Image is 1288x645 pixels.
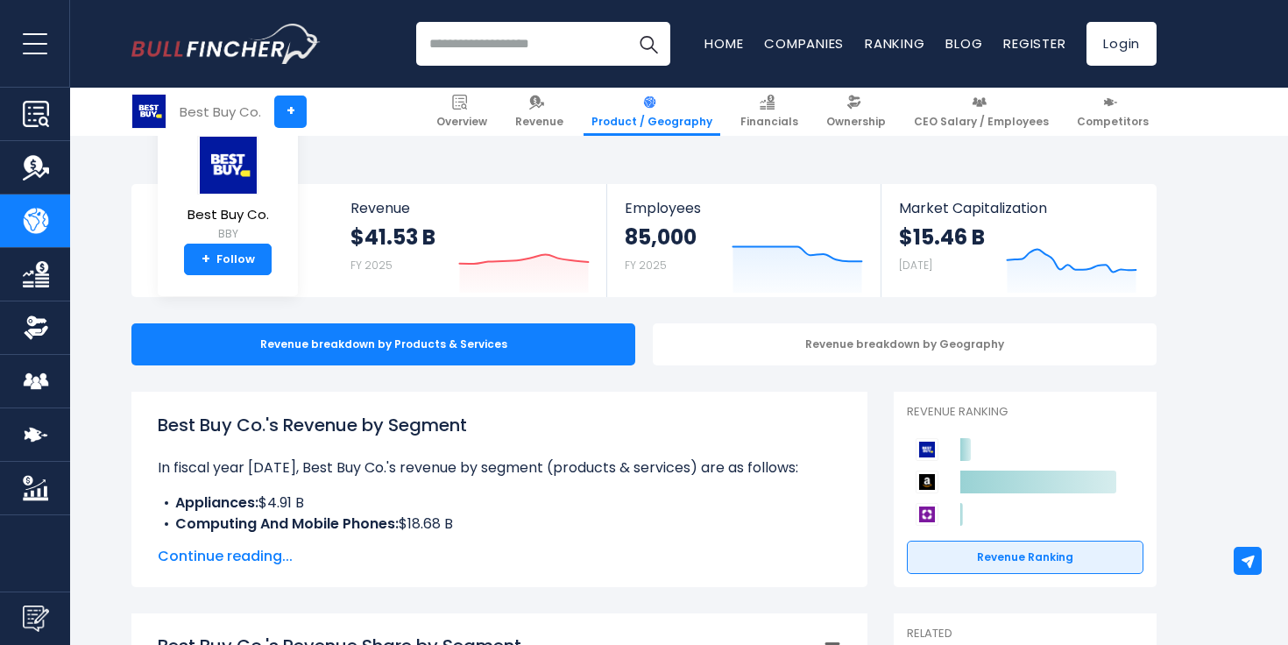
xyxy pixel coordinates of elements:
[158,546,841,567] span: Continue reading...
[818,88,894,136] a: Ownership
[158,514,841,535] li: $18.68 B
[907,627,1143,641] p: Related
[916,438,938,461] img: Best Buy Co. competitors logo
[350,223,435,251] strong: $41.53 B
[732,88,806,136] a: Financials
[906,88,1057,136] a: CEO Salary / Employees
[436,115,487,129] span: Overview
[591,115,712,129] span: Product / Geography
[916,471,938,493] img: Amazon.com competitors logo
[881,184,1155,297] a: Market Capitalization $15.46 B [DATE]
[826,115,886,129] span: Ownership
[1077,115,1149,129] span: Competitors
[132,95,166,128] img: BBY logo
[158,493,841,514] li: $4.91 B
[131,24,320,64] a: Go to homepage
[653,323,1157,365] div: Revenue breakdown by Geography
[907,541,1143,574] a: Revenue Ranking
[175,493,258,513] b: Appliances:
[350,258,393,273] small: FY 2025
[158,457,841,478] p: In fiscal year [DATE], Best Buy Co.'s revenue by segment (products & services) are as follows:
[507,88,571,136] a: Revenue
[704,34,743,53] a: Home
[865,34,924,53] a: Ranking
[740,115,798,129] span: Financials
[350,200,590,216] span: Revenue
[916,503,938,526] img: Wayfair competitors logo
[899,223,985,251] strong: $15.46 B
[187,135,270,245] a: Best Buy Co. BBY
[945,34,982,53] a: Blog
[333,184,607,297] a: Revenue $41.53 B FY 2025
[158,412,841,438] h1: Best Buy Co.'s Revenue by Segment
[899,200,1137,216] span: Market Capitalization
[764,34,844,53] a: Companies
[202,252,210,267] strong: +
[1069,88,1157,136] a: Competitors
[914,115,1049,129] span: CEO Salary / Employees
[131,24,321,64] img: Bullfincher logo
[197,136,258,195] img: BBY logo
[1003,34,1065,53] a: Register
[1086,22,1157,66] a: Login
[625,223,697,251] strong: 85,000
[625,200,862,216] span: Employees
[428,88,495,136] a: Overview
[515,115,563,129] span: Revenue
[180,102,261,122] div: Best Buy Co.
[188,208,269,223] span: Best Buy Co.
[175,514,399,534] b: Computing And Mobile Phones:
[899,258,932,273] small: [DATE]
[131,323,635,365] div: Revenue breakdown by Products & Services
[626,22,670,66] button: Search
[625,258,667,273] small: FY 2025
[184,244,272,275] a: +Follow
[188,226,269,242] small: BBY
[23,315,49,341] img: Ownership
[584,88,720,136] a: Product / Geography
[274,96,307,128] a: +
[607,184,880,297] a: Employees 85,000 FY 2025
[907,405,1143,420] p: Revenue Ranking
